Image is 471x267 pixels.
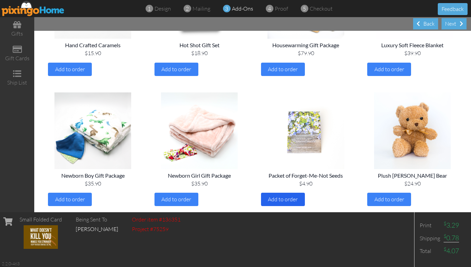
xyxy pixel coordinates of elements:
span: Add to order [55,196,85,203]
span: 1 [148,5,151,13]
div: Plush [PERSON_NAME] Bear [367,172,457,180]
div: Packet of Forget-Me-Not Seeds [261,172,351,180]
div: $4.90 [261,180,351,188]
img: Front of men's Basic Tee in black. [152,92,247,169]
div: Luxury Soft Fleece Blanket [367,41,457,49]
span: mailing [193,5,210,12]
span: 4 [268,5,271,13]
span: Add to order [268,66,298,73]
div: $35.90 [154,180,245,188]
span: checkout [310,5,333,12]
span: 4.07 [444,247,459,255]
div: Project #75259 [132,225,181,233]
div: Back [413,18,438,29]
div: Being Sent To [76,216,118,224]
div: Hot Shot Gift Set [154,41,245,49]
img: Front of men's Basic Tee in black. [258,92,354,169]
span: 5 [303,5,306,13]
div: $39.90 [367,49,457,57]
img: Front of men's Basic Tee in black. [364,92,460,169]
td: Shipping [418,232,442,244]
span: 3 [225,5,228,13]
img: pixingo logo [2,1,65,16]
span: 0.78 [444,234,459,242]
div: $24.90 [367,180,457,188]
div: $35.90 [48,180,138,188]
div: Order item #136351 [132,216,181,224]
span: [PERSON_NAME] [76,226,118,232]
div: Newborn Boy Gift Package [48,172,138,180]
div: $18.90 [154,49,245,57]
span: design [154,5,171,12]
div: Housewarming Gift Package [261,41,351,49]
div: Newborn Girl Gift Package [154,172,245,180]
img: 136351-1-1759360707548-3d456aeb590de5ac-qa.jpg [24,225,58,249]
sup: $ [444,233,446,239]
div: 2.2.0-463 [2,260,20,267]
div: $79.90 [261,49,351,57]
span: 2 [186,5,189,13]
span: Add to order [161,196,191,203]
sup: $ [444,220,446,226]
span: Add to order [268,196,298,203]
div: Next [442,18,467,29]
img: Front of men's Basic Tee in black. [45,92,141,169]
td: Print [418,219,442,232]
td: Total [418,245,442,257]
div: Hand Crafted Caramels [48,41,138,49]
div: $15.90 [48,49,138,57]
div: Small Folded Card [20,216,62,224]
span: Add to order [374,196,404,203]
span: add-ons [232,5,253,12]
span: proof [275,5,288,12]
span: 3.29 [444,221,459,229]
sup: $ [444,246,446,252]
span: Add to order [161,66,191,73]
span: Add to order [55,66,85,73]
span: Add to order [374,66,404,73]
button: Feedback [438,3,468,15]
